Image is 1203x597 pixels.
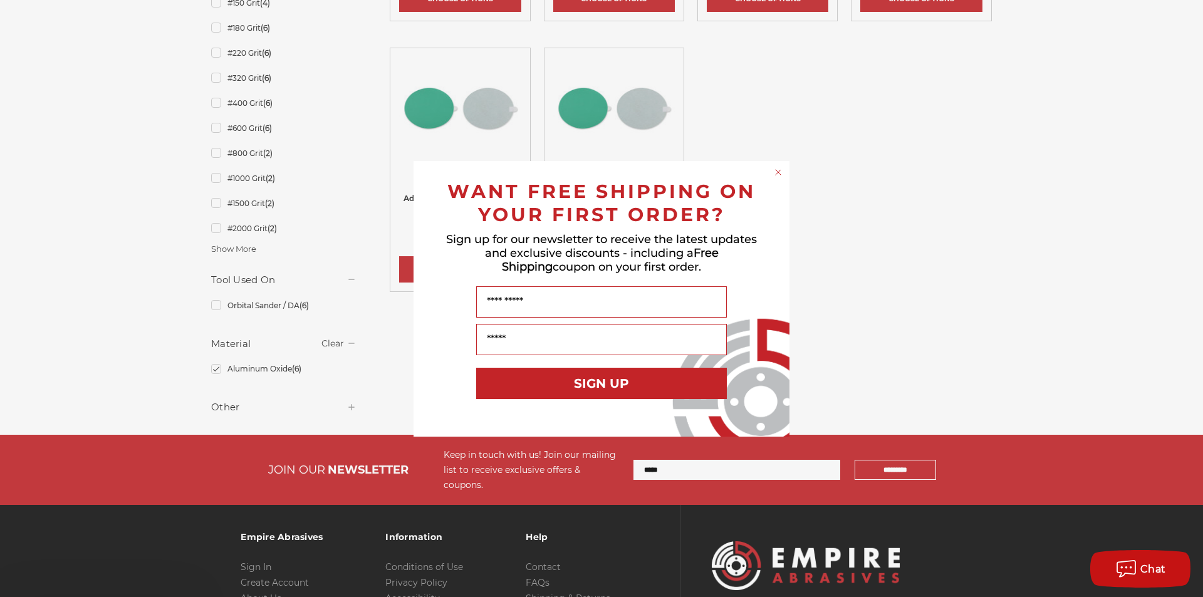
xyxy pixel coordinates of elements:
[1140,563,1166,575] span: Chat
[447,180,756,226] span: WANT FREE SHIPPING ON YOUR FIRST ORDER?
[1090,550,1190,588] button: Chat
[476,368,727,399] button: SIGN UP
[772,166,784,179] button: Close dialog
[502,246,719,274] span: Free Shipping
[446,232,757,274] span: Sign up for our newsletter to receive the latest updates and exclusive discounts - including a co...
